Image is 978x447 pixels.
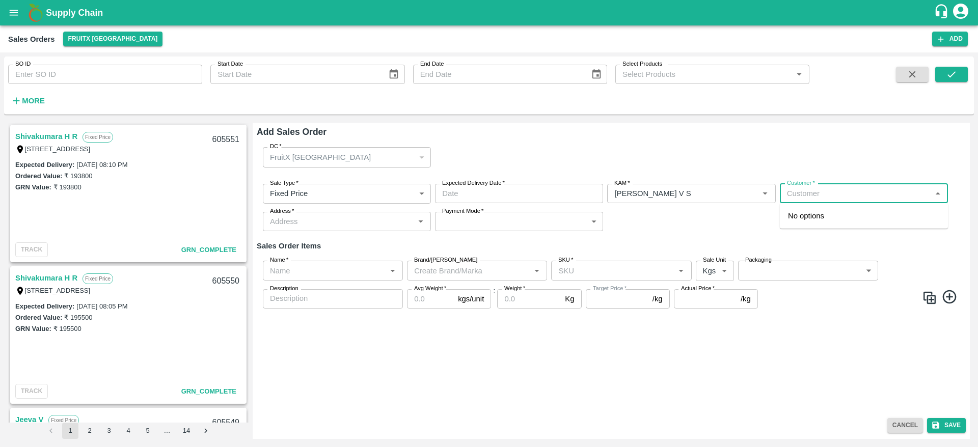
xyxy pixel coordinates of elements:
label: End Date [420,60,444,68]
div: 605549 [206,411,246,435]
button: Open [414,215,427,228]
label: Sale Type [270,179,298,187]
label: [STREET_ADDRESS] [25,145,91,153]
h6: Add Sales Order [257,125,966,139]
p: Fixed Price [270,188,308,199]
button: Go to page 4 [120,423,137,439]
input: Start Date [210,65,380,84]
div: customer-support [934,4,952,22]
label: Expected Delivery : [15,302,74,310]
label: [STREET_ADDRESS] [25,287,91,294]
label: Description [270,285,298,293]
button: Choose date [384,65,403,84]
button: Add [932,32,968,46]
label: Brand/[PERSON_NAME] [414,256,477,264]
input: Enter SO ID [8,65,202,84]
label: Target Price [593,285,627,293]
a: Shivakumara H R [15,130,77,143]
button: Open [793,68,806,81]
button: Cancel [887,418,923,433]
label: SKU [558,256,573,264]
p: Kg [565,293,574,304]
a: Shivakumara H R [15,271,77,285]
label: [DATE] 08:10 PM [76,161,127,169]
input: Create Brand/Marka [410,264,527,277]
button: Select DC [63,32,163,46]
button: More [8,92,47,109]
label: Customer [787,179,815,187]
label: Packaging [745,256,772,264]
div: : [257,253,966,317]
button: Go to page 2 [81,423,98,439]
label: Name [270,256,288,264]
div: 605551 [206,128,246,152]
a: Supply Chain [46,6,934,20]
button: Go to next page [198,423,214,439]
input: Select Products [618,68,790,81]
p: Fixed Price [83,132,113,143]
p: kgs/unit [458,293,484,304]
input: 0.0 [407,289,454,309]
button: page 1 [62,423,78,439]
button: Open [530,264,544,277]
a: Jeeva V [15,413,43,426]
button: Close [931,187,944,200]
div: account of current user [952,2,970,23]
label: GRN Value: [15,183,51,191]
label: KAM [614,179,630,187]
img: logo [25,3,46,23]
div: No options [780,203,948,229]
strong: Sales Order Items [257,242,321,250]
label: GRN Value: [15,325,51,332]
input: End Date [413,65,583,84]
label: Expected Delivery : [15,161,74,169]
button: Go to page 3 [101,423,117,439]
button: Open [674,264,688,277]
input: KAM [610,187,742,200]
button: Save [927,418,966,433]
button: Open [758,187,772,200]
p: Kgs [703,265,716,276]
label: SO ID [15,60,31,68]
div: Sales Orders [8,33,55,46]
label: Select Products [622,60,662,68]
strong: More [22,97,45,105]
input: Address [266,215,411,228]
img: CloneIcon [922,290,937,305]
label: DC [270,143,282,151]
label: Expected Delivery Date [442,179,505,187]
input: SKU [554,264,671,277]
button: Choose date [587,65,606,84]
b: Supply Chain [46,8,103,18]
span: GRN_Complete [181,387,236,395]
p: Fixed Price [48,415,79,426]
label: Payment Mode [442,207,483,215]
label: ₹ 195500 [53,325,81,332]
label: ₹ 193800 [64,172,92,180]
label: Sale Unit [703,256,726,264]
nav: pagination navigation [41,423,215,439]
input: 0.0 [497,289,561,309]
div: 605550 [206,269,246,293]
label: Actual Price [681,285,715,293]
div: … [159,426,175,436]
input: Choose date [435,184,596,203]
p: FruitX [GEOGRAPHIC_DATA] [270,152,371,163]
button: Go to page 14 [178,423,195,439]
span: GRN_Complete [181,246,236,254]
p: /kg [741,293,751,304]
label: [DATE] 08:05 PM [76,302,127,310]
p: Fixed Price [83,273,113,284]
label: Ordered Value: [15,172,62,180]
label: Ordered Value: [15,314,62,321]
input: Customer [783,187,928,200]
label: Address [270,207,294,215]
label: Avg Weight [414,285,446,293]
label: ₹ 195500 [64,314,92,321]
input: Name [266,264,383,277]
label: Start Date [218,60,243,68]
p: /kg [653,293,663,304]
button: Open [386,264,399,277]
button: open drawer [2,1,25,24]
button: Go to page 5 [140,423,156,439]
